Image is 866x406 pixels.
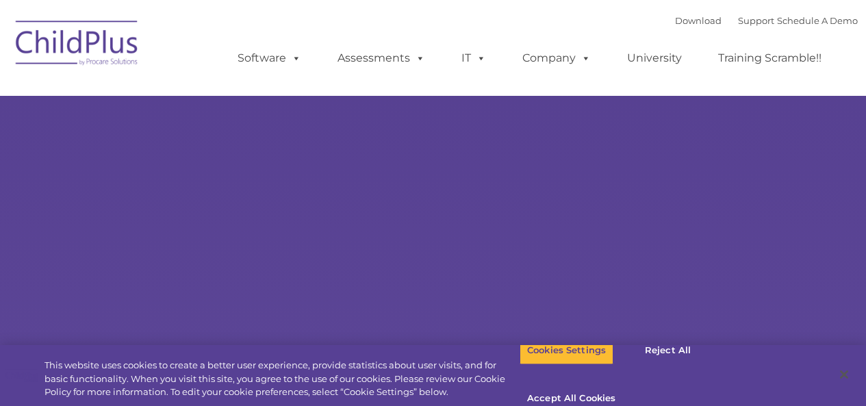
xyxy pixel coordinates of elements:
div: This website uses cookies to create a better user experience, provide statistics about user visit... [44,359,520,399]
a: Download [675,15,722,26]
a: IT [448,45,500,72]
a: Software [224,45,315,72]
a: Training Scramble!! [704,45,835,72]
button: Close [829,359,859,390]
a: Schedule A Demo [777,15,858,26]
font: | [675,15,858,26]
button: Reject All [625,336,711,365]
a: Company [509,45,604,72]
a: Support [738,15,774,26]
img: ChildPlus by Procare Solutions [9,11,146,79]
a: University [613,45,696,72]
a: Assessments [324,45,439,72]
button: Cookies Settings [520,336,613,365]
